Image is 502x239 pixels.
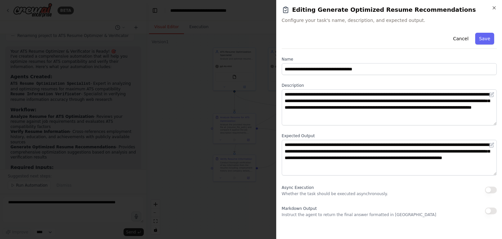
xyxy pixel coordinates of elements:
span: Markdown Output [282,206,317,211]
h2: Editing Generate Optimized Resume Recommendations [282,5,497,14]
p: Instruct the agent to return the final answer formatted in [GEOGRAPHIC_DATA] [282,212,436,217]
p: Whether the task should be executed asynchronously. [282,191,388,196]
button: Open in editor [488,91,495,99]
label: Expected Output [282,133,497,138]
button: Save [475,33,494,45]
button: Open in editor [488,141,495,149]
span: Configure your task's name, description, and expected output. [282,17,497,24]
button: Cancel [449,33,472,45]
span: Async Execution [282,185,314,190]
label: Name [282,57,497,62]
label: Description [282,83,497,88]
